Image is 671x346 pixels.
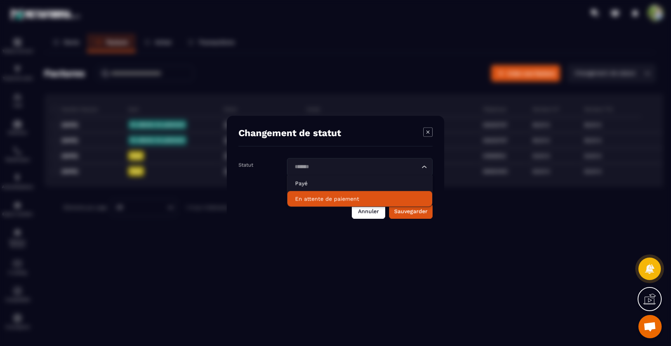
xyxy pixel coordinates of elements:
div: Sauvegarder [394,208,428,215]
button: Annuler [352,204,385,219]
div: Search for option [287,158,433,176]
input: Search for option [292,163,420,171]
label: Statut [238,162,253,168]
button: Sauvegarder [389,204,433,219]
p: En attente de paiement [295,195,424,203]
h4: Changement de statut [238,128,341,138]
a: Ouvrir le chat [638,315,662,338]
p: Payé [295,180,424,187]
